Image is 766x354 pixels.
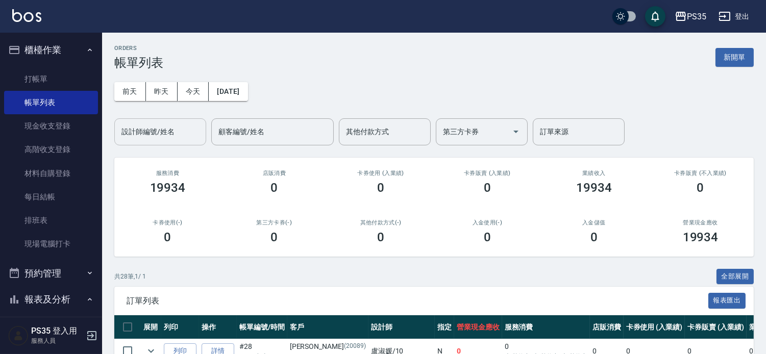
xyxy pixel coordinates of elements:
p: 共 28 筆, 1 / 1 [114,272,146,281]
h3: 0 [270,181,278,195]
h3: 0 [484,181,491,195]
h3: 0 [377,181,384,195]
th: 展開 [141,315,161,339]
h2: 入金儲值 [553,219,635,226]
th: 客戶 [287,315,368,339]
img: Person [8,325,29,346]
th: 卡券使用 (入業績) [624,315,685,339]
h5: PS35 登入用 [31,326,83,336]
h3: 0 [270,230,278,244]
a: 新開單 [715,52,754,62]
th: 營業現金應收 [454,315,502,339]
h3: 19934 [576,181,612,195]
p: (20089) [344,341,366,352]
button: 報表及分析 [4,286,98,313]
span: 訂單列表 [127,296,708,306]
a: 材料自購登錄 [4,162,98,185]
button: 登出 [714,7,754,26]
th: 列印 [161,315,199,339]
h2: 其他付款方式(-) [340,219,422,226]
h2: 店販消費 [233,170,315,176]
a: 現金收支登錄 [4,114,98,138]
button: 全部展開 [716,269,754,285]
h2: 業績收入 [553,170,635,176]
th: 設計師 [368,315,435,339]
th: 帳單編號/時間 [237,315,287,339]
h2: 卡券使用(-) [127,219,209,226]
th: 服務消費 [502,315,590,339]
button: 今天 [178,82,209,101]
th: 指定 [435,315,454,339]
th: 店販消費 [590,315,624,339]
div: PS35 [687,10,706,23]
h2: 第三方卡券(-) [233,219,315,226]
h2: ORDERS [114,45,163,52]
button: [DATE] [209,82,248,101]
button: 昨天 [146,82,178,101]
h2: 卡券使用 (入業績) [340,170,422,176]
a: 排班表 [4,209,98,232]
h3: 0 [377,230,384,244]
img: Logo [12,9,41,22]
a: 報表目錄 [4,317,98,340]
a: 現場電腦打卡 [4,232,98,256]
a: 打帳單 [4,67,98,91]
a: 帳單列表 [4,91,98,114]
button: 報表匯出 [708,293,746,309]
th: 操作 [199,315,237,339]
h3: 0 [697,181,704,195]
h3: 19934 [683,230,719,244]
h3: 0 [164,230,171,244]
h2: 卡券販賣 (入業績) [446,170,528,176]
button: save [645,6,665,27]
div: [PERSON_NAME] [290,341,366,352]
a: 高階收支登錄 [4,138,98,161]
button: 新開單 [715,48,754,67]
button: 櫃檯作業 [4,37,98,63]
button: 預約管理 [4,260,98,287]
h3: 服務消費 [127,170,209,176]
a: 報表匯出 [708,295,746,305]
h3: 帳單列表 [114,56,163,70]
h3: 0 [590,230,598,244]
h2: 入金使用(-) [446,219,528,226]
button: PS35 [671,6,710,27]
h3: 19934 [150,181,186,195]
button: 前天 [114,82,146,101]
h3: 0 [484,230,491,244]
p: 服務人員 [31,336,83,345]
button: Open [508,123,524,140]
a: 每日結帳 [4,185,98,209]
h2: 卡券販賣 (不入業績) [659,170,742,176]
h2: 營業現金應收 [659,219,742,226]
th: 卡券販賣 (入業績) [685,315,747,339]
